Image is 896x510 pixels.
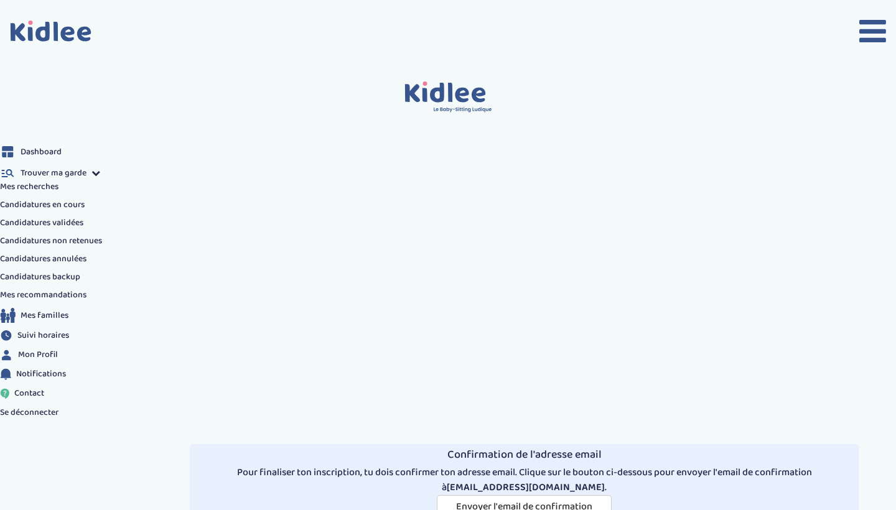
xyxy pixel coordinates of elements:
span: Dashboard [21,146,62,159]
h4: Confirmation de l'adresse email [195,449,854,461]
span: Notifications [16,368,66,381]
span: Suivi horaires [17,329,69,342]
span: Contact [14,387,44,400]
p: Pour finaliser ton inscription, tu dois confirmer ton adresse email. Clique sur le bouton ci-dess... [195,465,854,495]
strong: [EMAIL_ADDRESS][DOMAIN_NAME] [447,480,605,495]
span: Mon Profil [18,348,58,361]
span: Trouver ma garde [21,167,86,180]
img: logo.svg [404,81,492,113]
span: Mes familles [21,309,68,322]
